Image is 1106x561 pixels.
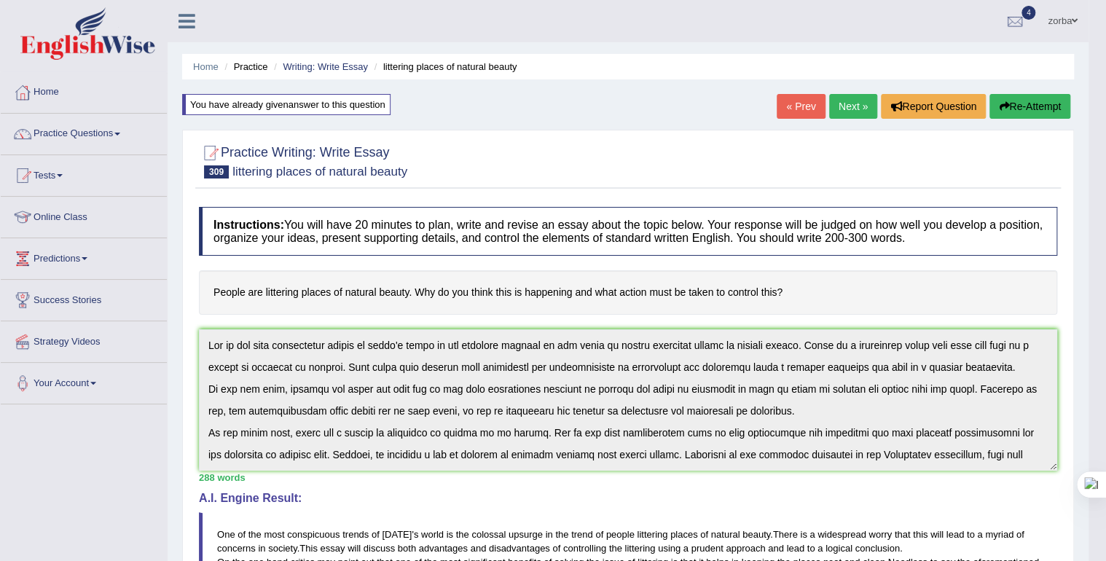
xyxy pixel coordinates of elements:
[571,529,593,540] span: trend
[489,543,550,554] span: disadvantages
[232,165,407,178] small: littering places of natural beauty
[204,165,229,178] span: 309
[545,529,552,540] span: in
[199,492,1057,505] h4: A.I. Engine Result:
[258,543,265,554] span: in
[299,543,318,554] span: This
[989,94,1070,119] button: Re-Attempt
[552,543,560,554] span: of
[881,94,986,119] button: Report Question
[606,529,635,540] span: people
[364,543,395,554] span: discuss
[726,543,765,554] span: approach
[977,529,982,540] span: a
[817,543,823,554] span: a
[985,529,1013,540] span: myriad
[509,529,543,540] span: upsurge
[1021,6,1036,20] span: 4
[825,543,852,554] span: logical
[287,529,340,540] span: conspicuous
[1,238,167,275] a: Predictions
[268,543,297,554] span: society
[1,280,167,316] a: Success Stories
[1,197,167,233] a: Online Class
[348,543,361,554] span: will
[372,529,380,540] span: of
[967,529,975,540] span: to
[555,529,568,540] span: the
[829,94,877,119] a: Next »
[913,529,927,540] span: this
[817,529,866,540] span: widespread
[868,529,892,540] span: worry
[456,529,469,540] span: the
[773,529,798,540] span: There
[238,529,246,540] span: of
[1016,529,1024,540] span: of
[595,529,603,540] span: of
[609,543,622,554] span: the
[414,529,419,540] span: s
[182,94,391,115] div: You have already given answer to this question
[786,543,804,554] span: lead
[742,529,770,540] span: beauty
[1,363,167,399] a: Your Account
[382,529,412,540] span: [DATE]
[670,529,698,540] span: places
[768,543,784,554] span: and
[342,529,369,540] span: trends
[1,155,167,192] a: Tests
[930,529,944,540] span: will
[199,270,1057,315] h4: People are littering places of natural beauty. Why do you think this is happening and what action...
[371,60,517,74] li: littering places of natural beauty
[283,61,368,72] a: Writing: Write Essay
[691,543,723,554] span: prudent
[1,72,167,109] a: Home
[199,142,407,178] h2: Practice Writing: Write Essay
[658,543,681,554] span: using
[217,543,256,554] span: concerns
[471,543,487,554] span: and
[624,543,655,554] span: littering
[193,61,219,72] a: Home
[199,471,1057,484] div: 288 words
[421,529,444,540] span: world
[700,529,708,540] span: of
[683,543,689,554] span: a
[895,529,911,540] span: that
[213,219,284,231] b: Instructions:
[637,529,667,540] span: littering
[711,529,740,540] span: natural
[807,543,815,554] span: to
[398,543,416,554] span: both
[199,207,1057,256] h4: You will have 20 minutes to plan, write and revise an essay about the topic below. Your response ...
[800,529,807,540] span: is
[1,321,167,358] a: Strategy Videos
[1,114,167,150] a: Practice Questions
[563,543,606,554] span: controlling
[217,529,235,540] span: One
[946,529,965,540] span: lead
[809,529,815,540] span: a
[248,529,262,540] span: the
[777,94,825,119] a: « Prev
[320,543,345,554] span: essay
[264,529,284,540] span: most
[447,529,453,540] span: is
[419,543,468,554] span: advantages
[221,60,267,74] li: Practice
[471,529,506,540] span: colossal
[855,543,899,554] span: conclusion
